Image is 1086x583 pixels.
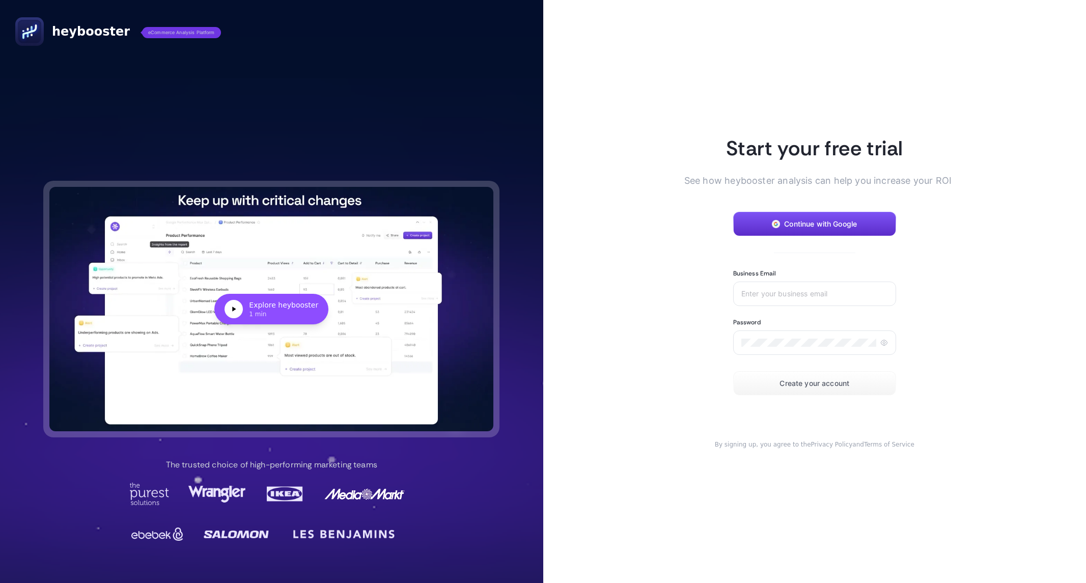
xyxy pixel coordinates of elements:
[129,483,170,505] img: Purest
[15,17,221,46] a: heyboostereCommerce Analysis Platform
[733,212,896,236] button: Continue with Google
[166,459,377,471] p: The trusted choice of high-performing marketing teams
[264,483,305,505] img: Ikea
[811,441,853,448] a: Privacy Policy
[204,524,269,544] img: Salomon
[733,269,776,277] label: Business Email
[733,371,896,396] button: Create your account
[287,522,401,546] img: LesBenjamin
[188,483,245,505] img: Wrangler
[701,440,929,449] div: and
[249,310,318,318] div: 1 min
[49,187,493,431] button: Explore heybooster1 min
[684,174,929,187] span: See how heybooster analysis can help you increase your ROI
[733,318,761,326] label: Password
[52,23,130,40] span: heybooster
[715,441,811,448] span: By signing up, you agree to the
[701,135,929,161] h1: Start your free trial
[741,290,888,298] input: Enter your business email
[129,524,186,544] img: Ebebek
[779,379,849,387] span: Create your account
[249,300,318,310] div: Explore heybooster
[784,220,857,228] span: Continue with Google
[864,441,914,448] a: Terms of Service
[324,483,405,505] img: MediaMarkt
[142,27,221,38] span: eCommerce Analysis Platform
